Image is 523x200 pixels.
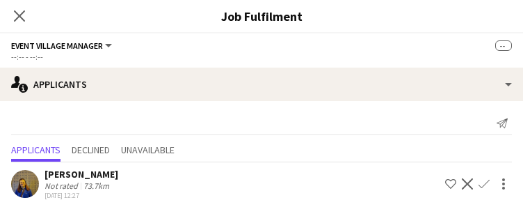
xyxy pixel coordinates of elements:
[81,180,112,191] div: 73.7km
[11,40,114,51] button: Event Village Manager
[11,52,512,62] div: --:-- - --:--
[45,180,81,191] div: Not rated
[72,145,110,155] span: Declined
[45,168,118,180] div: [PERSON_NAME]
[121,145,175,155] span: Unavailable
[495,40,512,51] span: --
[11,40,103,51] span: Event Village Manager
[11,145,61,155] span: Applicants
[45,191,118,200] div: [DATE] 12:27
